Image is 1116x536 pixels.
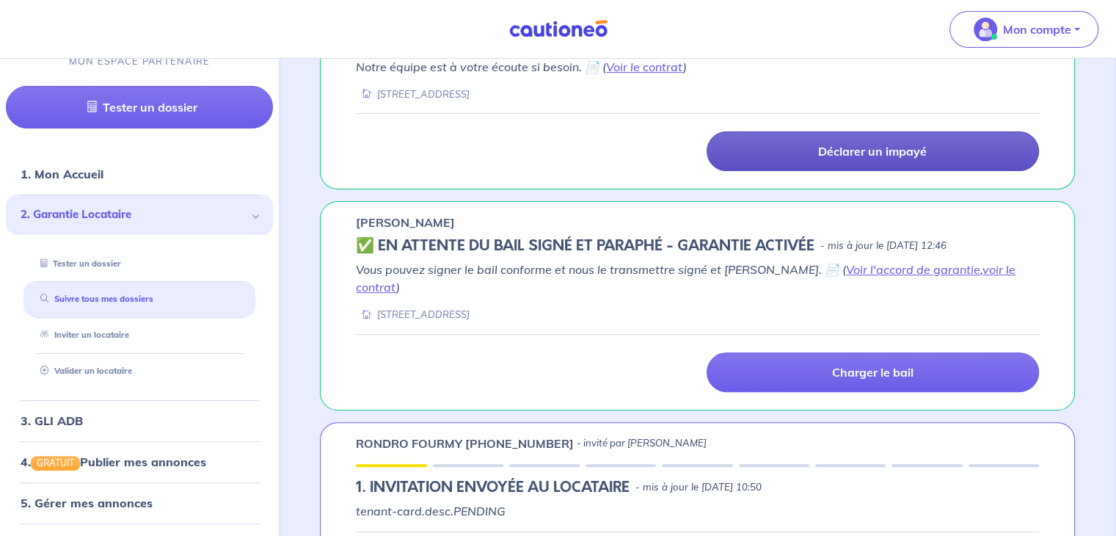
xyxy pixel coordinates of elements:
div: Inviter un locataire [23,323,255,347]
a: 3. GLI ADB [21,413,83,428]
div: state: CONTRACT-SIGNED, Context: FINISHED,IS-GL-CAUTION [356,237,1039,255]
div: 3. GLI ADB [6,406,273,435]
div: Tester un dossier [23,252,255,276]
a: Charger le bail [707,352,1039,392]
div: state: PENDING, Context: [356,479,1039,496]
a: Valider un locataire [34,366,132,376]
div: [STREET_ADDRESS] [356,87,470,101]
img: illu_account_valid_menu.svg [974,18,997,41]
h5: 1.︎ INVITATION ENVOYÉE AU LOCATAIRE [356,479,630,496]
span: 2. Garantie Locataire [21,206,247,223]
a: 1. Mon Accueil [21,167,103,181]
a: 4.GRATUITPublier mes annonces [21,454,206,469]
a: Déclarer un impayé [707,131,1039,171]
div: 4.GRATUITPublier mes annonces [6,447,273,477]
div: [STREET_ADDRESS] [356,308,470,322]
div: 1. Mon Accueil [6,159,273,189]
a: Voir le contrat [606,59,683,74]
a: Inviter un locataire [34,330,129,340]
p: [PERSON_NAME] [356,214,455,231]
div: Valider un locataire [23,359,255,383]
div: Suivre tous mes dossiers [23,287,255,311]
a: Tester un dossier [6,86,273,128]
p: MON ESPACE PARTENAIRE [69,54,211,68]
img: Cautioneo [503,20,613,38]
p: Déclarer un impayé [818,144,927,159]
a: Suivre tous mes dossiers [34,294,153,304]
p: - mis à jour le [DATE] 12:46 [820,239,947,253]
p: Charger le bail [832,365,913,380]
p: - mis à jour le [DATE] 10:50 [635,480,762,495]
em: Vous pouvez signer le bail conforme et nous le transmettre signé et [PERSON_NAME]. 📄 ( , ) [356,262,1015,294]
a: Tester un dossier [34,258,121,269]
h5: ✅️️️ EN ATTENTE DU BAIL SIGNÉ ET PARAPHÉ - GARANTIE ACTIVÉE [356,237,814,255]
div: 5. Gérer mes annonces [6,488,273,518]
button: illu_account_valid_menu.svgMon compte [949,11,1098,48]
a: Voir l'accord de garantie [846,262,980,277]
p: RONDRO FOURMY [PHONE_NUMBER] [356,435,574,452]
p: - invité par [PERSON_NAME] [577,436,707,451]
em: Notre équipe est à votre écoute si besoin. 📄 ( ) [356,59,687,74]
a: 5. Gérer mes annonces [21,496,153,510]
div: 2. Garantie Locataire [6,195,273,235]
p: Mon compte [1003,21,1071,38]
p: tenant-card.desc.PENDING [356,502,1039,520]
